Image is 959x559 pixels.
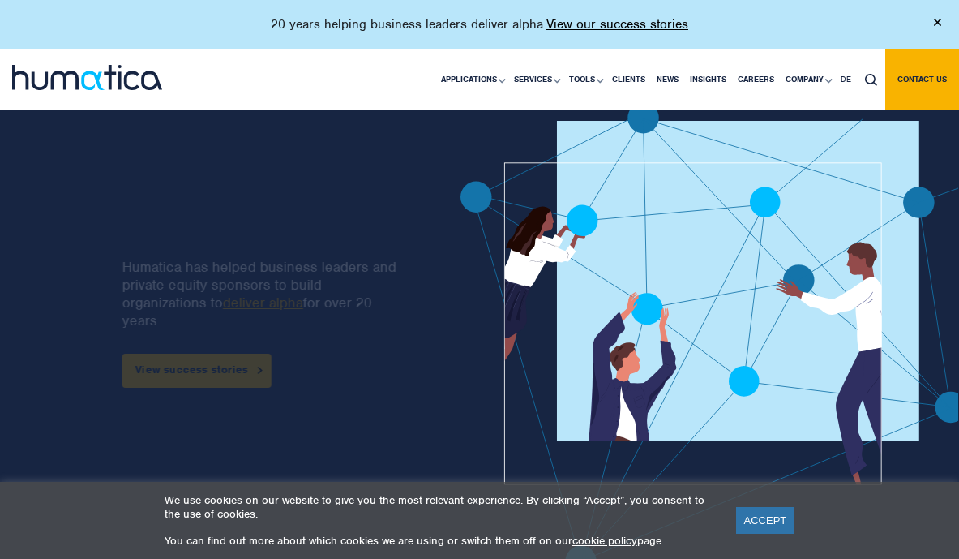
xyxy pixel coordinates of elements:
p: We use cookies on our website to give you the most relevant experience. By clicking “Accept”, you... [165,493,716,521]
a: Tools [563,49,606,110]
a: Company [780,49,835,110]
img: search_icon [865,74,877,86]
img: arrowicon [258,367,263,374]
p: You can find out more about which cookies we are using or switch them off on our page. [165,534,716,548]
a: Contact us [885,49,959,110]
a: View success stories [122,354,272,388]
a: Services [508,49,563,110]
a: Clients [606,49,651,110]
a: DE [835,49,857,110]
a: News [651,49,684,110]
p: 20 years helping business leaders deliver alpha. [271,16,688,32]
a: View our success stories [546,16,688,32]
a: Applications [435,49,508,110]
a: Insights [684,49,732,110]
a: ACCEPT [736,507,795,534]
span: DE [841,74,851,84]
img: logo [12,65,162,90]
a: cookie policy [572,534,637,548]
a: deliver alpha [223,294,303,312]
p: Humatica has helped business leaders and private equity sponsors to build organizations to for ov... [122,258,400,329]
a: Careers [732,49,780,110]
